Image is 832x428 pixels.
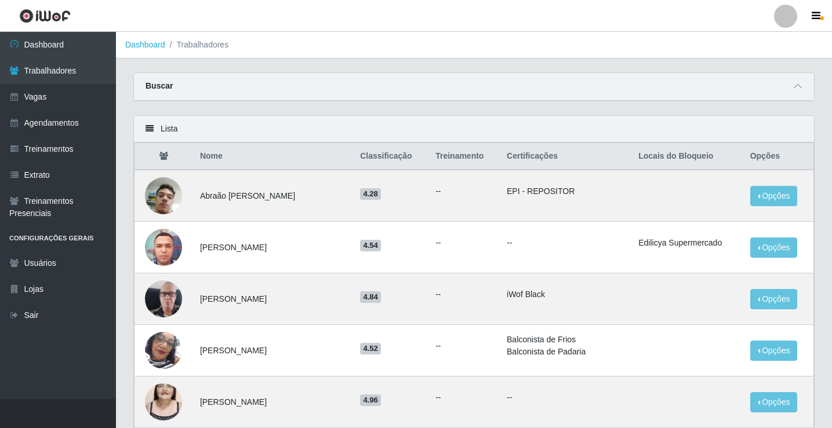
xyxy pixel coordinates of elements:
[134,116,814,142] div: Lista
[146,81,173,90] strong: Buscar
[145,266,182,332] img: 1745880395418.jpeg
[360,343,381,354] span: 4.52
[145,163,182,229] img: 1744297850969.jpeg
[750,341,798,361] button: Opções
[507,392,624,404] p: --
[435,392,493,404] ul: --
[500,143,631,170] th: Certificações
[507,334,624,346] li: Balconista de Frios
[507,237,624,249] p: --
[435,237,493,249] ul: --
[435,288,493,301] ul: --
[193,273,353,325] td: [PERSON_NAME]
[353,143,428,170] th: Classificação
[193,376,353,428] td: [PERSON_NAME]
[116,32,832,58] nav: breadcrumb
[750,392,798,412] button: Opções
[360,394,381,406] span: 4.96
[145,317,182,383] img: 1706051965739.jpeg
[435,185,493,197] ul: --
[750,186,798,206] button: Opções
[145,222,182,272] img: 1754753909287.jpeg
[19,9,71,23] img: CoreUI Logo
[193,143,353,170] th: Nome
[193,325,353,376] td: [PERSON_NAME]
[750,237,798,258] button: Opções
[428,143,500,170] th: Treinamento
[507,346,624,358] li: Balconista de Padaria
[193,222,353,273] td: [PERSON_NAME]
[360,188,381,200] span: 4.28
[507,288,624,301] li: iWof Black
[165,39,229,51] li: Trabalhadores
[125,40,165,49] a: Dashboard
[750,289,798,309] button: Opções
[360,291,381,303] span: 4.84
[360,240,381,251] span: 4.54
[507,185,624,197] li: EPI - REPOSITOR
[743,143,814,170] th: Opções
[193,170,353,222] td: Abraão [PERSON_NAME]
[638,237,736,249] li: Edilicya Supermercado
[631,143,743,170] th: Locais do Bloqueio
[435,340,493,352] ul: --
